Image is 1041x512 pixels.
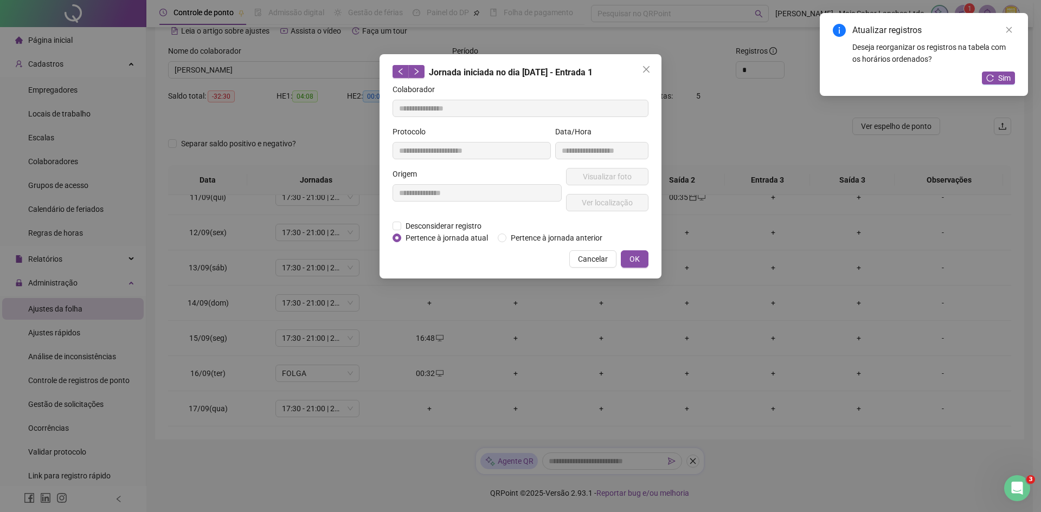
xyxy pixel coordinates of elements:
button: Close [638,61,655,78]
button: Sim [982,72,1015,85]
button: left [393,65,409,78]
label: Protocolo [393,126,433,138]
span: Pertence à jornada atual [401,232,492,244]
div: Atualizar registros [852,24,1015,37]
span: info-circle [833,24,846,37]
span: right [413,68,420,75]
span: Pertence à jornada anterior [506,232,607,244]
label: Colaborador [393,83,442,95]
span: OK [629,253,640,265]
button: Cancelar [569,250,616,268]
label: Data/Hora [555,126,599,138]
div: Deseja reorganizar os registros na tabela com os horários ordenados? [852,41,1015,65]
span: Cancelar [578,253,608,265]
span: left [397,68,404,75]
button: Ver localização [566,194,648,211]
label: Origem [393,168,424,180]
span: close [1005,26,1013,34]
span: close [642,65,651,74]
div: Jornada iniciada no dia [DATE] - Entrada 1 [393,65,648,79]
span: reload [986,74,994,82]
iframe: Intercom live chat [1004,475,1030,501]
span: Desconsiderar registro [401,220,486,232]
button: right [408,65,425,78]
span: Sim [998,72,1011,84]
button: OK [621,250,648,268]
a: Close [1003,24,1015,36]
button: Visualizar foto [566,168,648,185]
span: 3 [1026,475,1035,484]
